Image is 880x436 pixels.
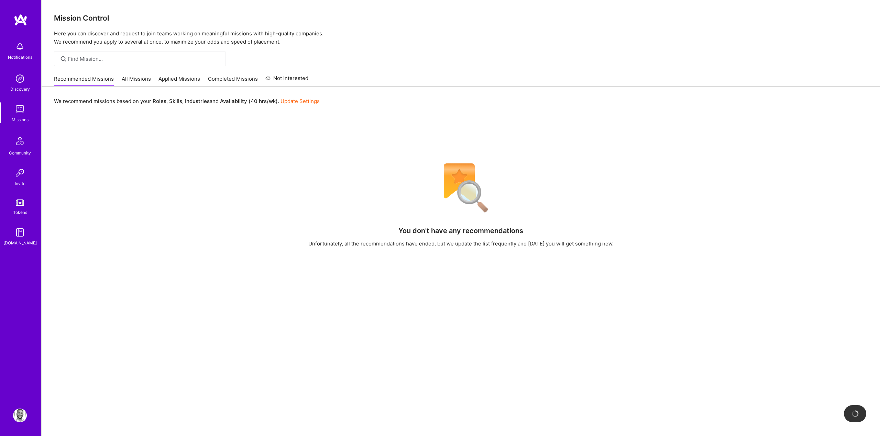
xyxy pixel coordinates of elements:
[220,98,278,104] b: Availability (40 hrs/wk)
[432,159,490,217] img: No Results
[153,98,166,104] b: Roles
[13,40,27,54] img: bell
[13,72,27,85] img: discovery
[13,209,27,216] div: Tokens
[169,98,182,104] b: Skills
[280,98,320,104] a: Update Settings
[16,199,24,206] img: tokens
[11,409,29,422] a: User Avatar
[54,14,868,22] h3: Mission Control
[54,97,320,105] p: We recommend missions based on your , , and .
[9,149,31,157] div: Community
[12,133,28,149] img: Community
[208,75,258,87] a: Completed Missions
[54,30,868,46] p: Here you can discover and request to join teams working on meaningful missions with high-quality ...
[13,226,27,239] img: guide book
[13,409,27,422] img: User Avatar
[15,180,25,187] div: Invite
[185,98,210,104] b: Industries
[851,409,859,418] img: loading
[122,75,151,87] a: All Missions
[265,74,308,87] a: Not Interested
[12,116,29,123] div: Missions
[59,55,67,63] i: icon SearchGrey
[308,240,614,247] div: Unfortunately, all the recommendations have ended, but we update the list frequently and [DATE] y...
[14,14,27,26] img: logo
[158,75,200,87] a: Applied Missions
[13,166,27,180] img: Invite
[8,54,32,61] div: Notifications
[10,85,30,93] div: Discovery
[398,227,523,235] h4: You don't have any recommendations
[54,75,114,87] a: Recommended Missions
[3,239,37,246] div: [DOMAIN_NAME]
[68,55,221,62] input: Find Mission...
[13,102,27,116] img: teamwork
